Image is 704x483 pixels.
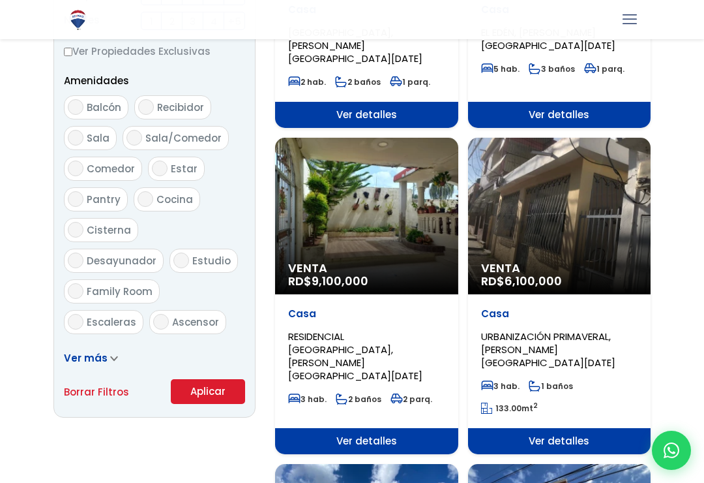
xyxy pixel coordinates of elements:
[288,273,368,289] span: RD$
[66,8,89,31] img: Logo de REMAX
[468,428,651,454] span: Ver detalles
[64,72,245,89] p: Amenidades
[173,253,189,268] input: Estudio
[64,351,108,365] span: Ver más
[288,25,422,65] span: [GEOGRAPHIC_DATA], [PERSON_NAME][GEOGRAPHIC_DATA][DATE]
[87,131,110,145] span: Sala
[87,254,156,268] span: Desayunador
[335,76,381,87] span: 2 baños
[157,101,204,114] span: Recibidor
[68,161,83,176] input: Comedor
[68,191,83,207] input: Pantry
[138,191,153,207] input: Cocina
[68,222,83,238] input: Cisterna
[275,138,458,454] a: Venta RD$9,100,000 Casa RESIDENCIAL [GEOGRAPHIC_DATA], [PERSON_NAME][GEOGRAPHIC_DATA][DATE] 3 hab...
[529,63,575,74] span: 3 baños
[171,379,245,404] button: Aplicar
[275,428,458,454] span: Ver detalles
[87,285,153,298] span: Family Room
[288,262,445,275] span: Venta
[390,76,430,87] span: 1 parq.
[145,131,222,145] span: Sala/Comedor
[468,102,651,128] span: Ver detalles
[171,162,198,176] span: Estar
[481,273,562,289] span: RD$
[87,315,136,329] span: Escaleras
[152,161,168,176] input: Estar
[533,401,538,411] sup: 2
[138,99,154,115] input: Recibidor
[481,330,615,369] span: URBANIZACIÓN PRIMAVERAL, [PERSON_NAME][GEOGRAPHIC_DATA][DATE]
[468,138,651,454] a: Venta RD$6,100,000 Casa URBANIZACIÓN PRIMAVERAL, [PERSON_NAME][GEOGRAPHIC_DATA][DATE] 3 hab. 1 ba...
[68,99,83,115] input: Balcón
[481,63,520,74] span: 5 hab.
[64,48,72,56] input: Ver Propiedades Exclusivas
[64,351,118,365] a: Ver más
[288,330,422,382] span: RESIDENCIAL [GEOGRAPHIC_DATA], [PERSON_NAME][GEOGRAPHIC_DATA][DATE]
[336,394,381,405] span: 2 baños
[390,394,432,405] span: 2 parq.
[87,193,121,206] span: Pantry
[87,101,121,114] span: Balcón
[288,76,326,87] span: 2 hab.
[126,130,142,146] input: Sala/Comedor
[584,63,624,74] span: 1 parq.
[529,381,573,392] span: 1 baños
[288,394,327,405] span: 3 hab.
[68,283,83,299] input: Family Room
[87,162,135,176] span: Comedor
[68,253,83,268] input: Desayunador
[495,403,521,414] span: 133.00
[481,403,538,414] span: mt
[312,273,368,289] span: 9,100,000
[619,8,641,31] a: mobile menu
[156,193,193,206] span: Cocina
[481,307,638,320] p: Casa
[172,315,219,329] span: Ascensor
[87,223,131,237] span: Cisterna
[481,262,638,275] span: Venta
[192,254,231,268] span: Estudio
[288,307,445,320] p: Casa
[481,381,520,392] span: 3 hab.
[64,384,129,400] a: Borrar Filtros
[68,314,83,330] input: Escaleras
[275,102,458,128] span: Ver detalles
[153,314,169,330] input: Ascensor
[64,43,245,59] label: Ver Propiedades Exclusivas
[505,273,562,289] span: 6,100,000
[68,130,83,146] input: Sala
